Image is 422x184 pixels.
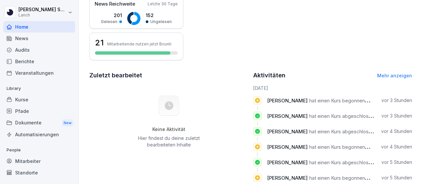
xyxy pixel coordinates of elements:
[3,67,75,79] a: Veranstaltungen
[3,145,75,155] p: People
[89,71,249,80] h2: Zuletzt bearbeitet
[381,174,412,181] p: vor 5 Stunden
[136,135,202,148] p: Hier findest du deine zuletzt bearbeiteten Inhalte
[309,97,365,104] span: hat einen Kurs begonnen
[148,1,178,7] p: Letzte 30 Tage
[267,128,308,135] span: [PERSON_NAME]
[18,7,67,13] p: [PERSON_NAME] Samsunlu
[3,83,75,94] p: Library
[267,113,308,119] span: [PERSON_NAME]
[101,19,117,25] p: Gelesen
[107,41,171,46] p: Mitarbeitende nutzen jetzt Bounti
[3,117,75,129] div: Dokumente
[3,33,75,44] a: News
[3,155,75,167] a: Mitarbeiter
[267,159,308,166] span: [PERSON_NAME]
[381,144,412,150] p: vor 4 Stunden
[381,128,412,135] p: vor 4 Stunden
[253,71,286,80] h2: Aktivitäten
[146,12,172,19] p: 152
[253,85,412,92] h6: [DATE]
[309,144,365,150] span: hat einen Kurs begonnen
[309,128,377,135] span: hat einen Kurs abgeschlossen
[3,94,75,105] a: Kurse
[381,97,412,104] p: vor 3 Stunden
[377,73,412,78] a: Mehr anzeigen
[95,0,135,8] p: News Reichweite
[95,37,104,48] h3: 21
[3,129,75,140] a: Automatisierungen
[309,175,365,181] span: hat einen Kurs begonnen
[136,126,202,132] h5: Keine Aktivität
[62,119,73,127] div: New
[3,44,75,56] a: Audits
[309,113,377,119] span: hat einen Kurs abgeschlossen
[3,21,75,33] a: Home
[3,56,75,67] a: Berichte
[3,117,75,129] a: DokumenteNew
[267,97,308,104] span: [PERSON_NAME]
[3,167,75,178] a: Standorte
[381,159,412,166] p: vor 5 Stunden
[381,113,412,119] p: vor 3 Stunden
[150,19,172,25] p: Ungelesen
[3,105,75,117] a: Pfade
[267,175,308,181] span: [PERSON_NAME]
[309,159,377,166] span: hat einen Kurs abgeschlossen
[101,12,122,19] p: 201
[18,13,67,17] p: Lanch
[267,144,308,150] span: [PERSON_NAME]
